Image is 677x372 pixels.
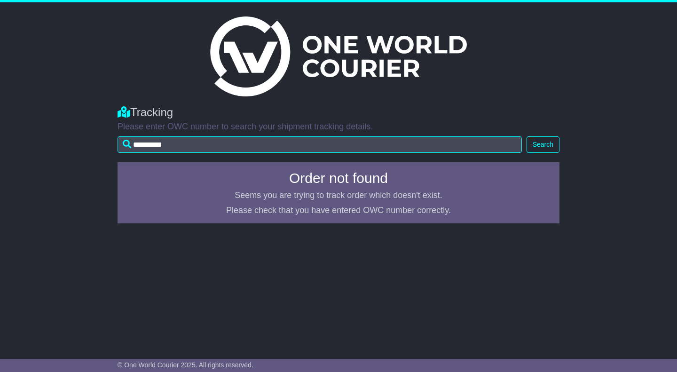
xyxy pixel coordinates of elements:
[123,206,554,216] p: Please check that you have entered OWC number correctly.
[118,361,253,369] span: © One World Courier 2025. All rights reserved.
[118,106,559,119] div: Tracking
[210,16,467,96] img: Light
[118,122,559,132] p: Please enter OWC number to search your shipment tracking details.
[123,190,554,201] p: Seems you are trying to track order which doesn't exist.
[123,170,554,186] h4: Order not found
[527,136,559,153] button: Search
